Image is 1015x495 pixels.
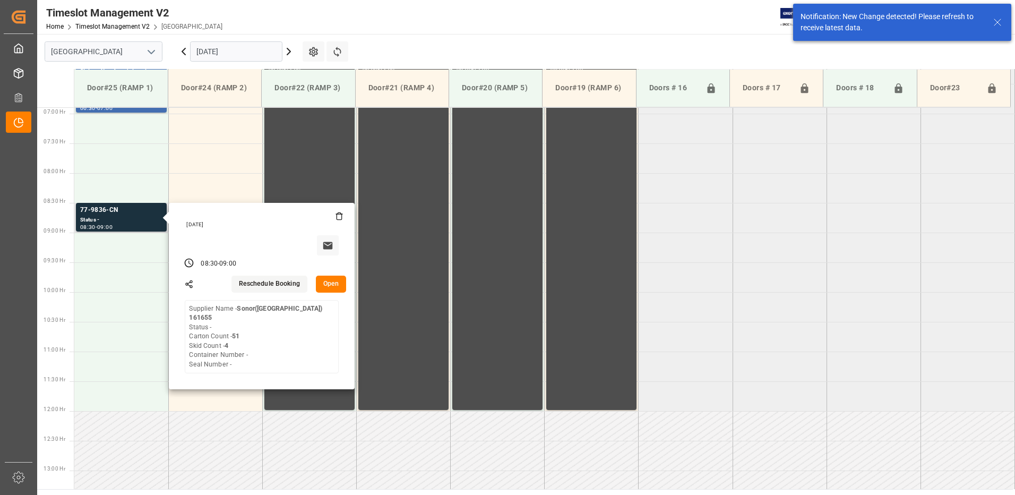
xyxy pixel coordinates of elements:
[83,78,159,98] div: Door#25 (RAMP 1)
[738,78,795,98] div: Doors # 17
[225,342,228,349] b: 4
[44,287,65,293] span: 10:00 Hr
[219,259,236,269] div: 09:00
[80,205,162,216] div: 77-9836-CN
[44,228,65,234] span: 09:00 Hr
[780,8,817,27] img: Exertis%20JAM%20-%20Email%20Logo.jpg_1722504956.jpg
[44,436,65,442] span: 12:30 Hr
[183,221,343,228] div: [DATE]
[80,225,96,229] div: 08:30
[218,259,219,269] div: -
[96,106,97,110] div: -
[44,109,65,115] span: 07:00 Hr
[97,106,113,110] div: 07:00
[44,258,65,263] span: 09:30 Hr
[458,78,534,98] div: Door#20 (RAMP 5)
[46,23,64,30] a: Home
[190,41,282,62] input: DD.MM.YYYY
[316,276,347,293] button: Open
[44,466,65,472] span: 13:00 Hr
[46,5,222,21] div: Timeslot Management V2
[44,347,65,353] span: 11:00 Hr
[364,78,440,98] div: Door#21 (RAMP 4)
[189,305,322,322] b: Sonor([GEOGRAPHIC_DATA]) 161655
[44,168,65,174] span: 08:00 Hr
[97,225,113,229] div: 09:00
[551,78,627,98] div: Door#19 (RAMP 6)
[232,332,239,340] b: 51
[143,44,159,60] button: open menu
[201,259,218,269] div: 08:30
[44,317,65,323] span: 10:30 Hr
[75,23,150,30] a: Timeslot Management V2
[45,41,162,62] input: Type to search/select
[96,225,97,229] div: -
[44,406,65,412] span: 12:00 Hr
[801,11,983,33] div: Notification: New Change detected! Please refresh to receive latest data.
[189,304,334,370] div: Supplier Name - Status - Carton Count - Skid Count - Container Number - Seal Number -
[44,377,65,382] span: 11:30 Hr
[270,78,346,98] div: Door#22 (RAMP 3)
[44,139,65,144] span: 07:30 Hr
[645,78,701,98] div: Doors # 16
[832,78,888,98] div: Doors # 18
[44,198,65,204] span: 08:30 Hr
[80,216,162,225] div: Status -
[231,276,307,293] button: Reschedule Booking
[177,78,253,98] div: Door#24 (RAMP 2)
[926,78,982,98] div: Door#23
[80,106,96,110] div: 06:30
